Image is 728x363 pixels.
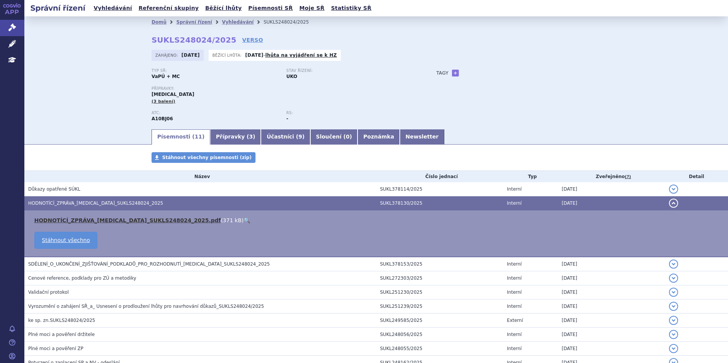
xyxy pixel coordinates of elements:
td: SUKL272303/2025 [376,271,503,285]
th: Číslo jednací [376,171,503,182]
span: Důkazy opatřené SÚKL [28,186,80,192]
span: Interní [507,332,522,337]
button: detail [669,302,678,311]
strong: UKO [286,74,297,79]
span: Stáhnout všechny písemnosti (zip) [162,155,252,160]
span: [MEDICAL_DATA] [152,92,194,97]
a: + [452,70,459,76]
span: Zahájeno: [155,52,179,58]
td: [DATE] [558,314,665,328]
button: detail [669,288,678,297]
td: SUKL251239/2025 [376,299,503,314]
span: Vyrozumění o zahájení SŘ_a_ Usnesení o prodloužení lhůty pro navrhování důkazů_SUKLS248024/2025 [28,304,264,309]
strong: [DATE] [182,53,200,58]
a: Moje SŘ [297,3,327,13]
td: [DATE] [558,182,665,196]
th: Název [24,171,376,182]
span: (3 balení) [152,99,176,104]
td: SUKL249585/2025 [376,314,503,328]
li: SUKLS248024/2025 [263,16,319,28]
h3: Tagy [436,68,449,78]
span: Plné moci a pověření ZP [28,346,83,351]
p: ATC: [152,111,279,115]
span: Interní [507,290,522,295]
a: Správní řízení [176,19,212,25]
strong: VaPÚ + MC [152,74,180,79]
span: Interní [507,275,522,281]
span: Běžící lhůta: [212,52,243,58]
td: [DATE] [558,257,665,271]
a: VERSO [242,36,263,44]
a: Referenční skupiny [136,3,201,13]
a: lhůta na vyjádření se k HZ [265,53,337,58]
span: Validační protokol [28,290,69,295]
p: Typ SŘ: [152,68,279,73]
span: Interní [507,304,522,309]
a: HODNOTÍCÍ_ZPRÁVA_[MEDICAL_DATA]_SUKLS248024_2025.pdf [34,217,221,223]
a: Sloučení (0) [310,129,358,145]
a: Přípravky (3) [210,129,261,145]
span: 0 [346,134,350,140]
strong: - [286,116,288,121]
li: ( ) [34,217,720,224]
a: Vyhledávání [222,19,254,25]
span: 371 kB [223,217,241,223]
p: RS: [286,111,413,115]
th: Detail [665,171,728,182]
a: Statistiky SŘ [329,3,374,13]
th: Zveřejněno [558,171,665,182]
a: Stáhnout všechno [34,232,97,249]
p: Stav řízení: [286,68,413,73]
button: detail [669,316,678,325]
td: [DATE] [558,299,665,314]
td: SUKL378114/2025 [376,182,503,196]
td: [DATE] [558,285,665,299]
span: ke sp. zn.SUKLS248024/2025 [28,318,95,323]
td: SUKL251230/2025 [376,285,503,299]
a: 🔍 [244,217,250,223]
td: SUKL248056/2025 [376,328,503,342]
span: 11 [195,134,202,140]
span: 9 [299,134,302,140]
button: detail [669,274,678,283]
span: Plné moci a pověření držitele [28,332,95,337]
td: [DATE] [558,342,665,356]
span: Interní [507,346,522,351]
abbr: (?) [625,174,631,180]
a: Písemnosti (11) [152,129,210,145]
td: [DATE] [558,328,665,342]
p: Přípravky: [152,86,421,91]
span: SDĚLENÍ_O_UKONČENÍ_ZJIŠŤOVÁNÍ_PODKLADŮ_PRO_ROZHODNUTÍ_RYBELSUS_SUKLS248024_2025 [28,261,270,267]
td: SUKL248055/2025 [376,342,503,356]
td: SUKL378153/2025 [376,257,503,271]
button: detail [669,330,678,339]
a: Stáhnout všechny písemnosti (zip) [152,152,255,163]
h2: Správní řízení [24,3,91,13]
button: detail [669,199,678,208]
a: Běžící lhůty [203,3,244,13]
span: Externí [507,318,523,323]
span: 3 [249,134,253,140]
span: Interní [507,201,522,206]
a: Domů [152,19,166,25]
a: Newsletter [400,129,444,145]
a: Poznámka [358,129,400,145]
p: - [245,52,337,58]
button: detail [669,185,678,194]
strong: SEMAGLUTID [152,116,173,121]
button: detail [669,260,678,269]
td: SUKL378130/2025 [376,196,503,210]
button: detail [669,344,678,353]
span: Interní [507,261,522,267]
td: [DATE] [558,196,665,210]
strong: SUKLS248024/2025 [152,35,236,45]
td: [DATE] [558,271,665,285]
span: HODNOTÍCÍ_ZPRÁVA_RYBELSUS_SUKLS248024_2025 [28,201,163,206]
a: Účastníci (9) [261,129,310,145]
strong: [DATE] [245,53,263,58]
span: Interní [507,186,522,192]
a: Vyhledávání [91,3,134,13]
a: Písemnosti SŘ [246,3,295,13]
span: Cenové reference, podklady pro ZÚ a metodiky [28,275,136,281]
th: Typ [503,171,558,182]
